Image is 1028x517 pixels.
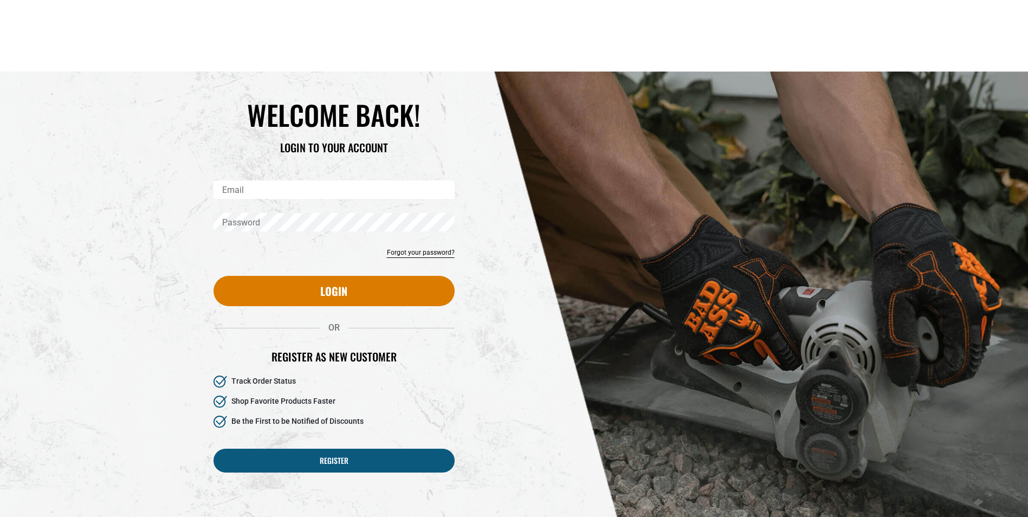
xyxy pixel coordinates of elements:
li: Be the First to be Notified of Discounts [214,416,455,428]
h2: Register as new customer [214,350,455,364]
a: Register [214,449,455,473]
h1: WELCOME BACK! [214,98,455,132]
li: Track Order Status [214,376,455,388]
button: Login [214,276,455,306]
a: Forgot your password? [387,248,455,257]
h3: LOGIN TO YOUR ACCOUNT [214,140,455,154]
span: OR [320,322,348,333]
li: Shop Favorite Products Faster [214,396,455,408]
